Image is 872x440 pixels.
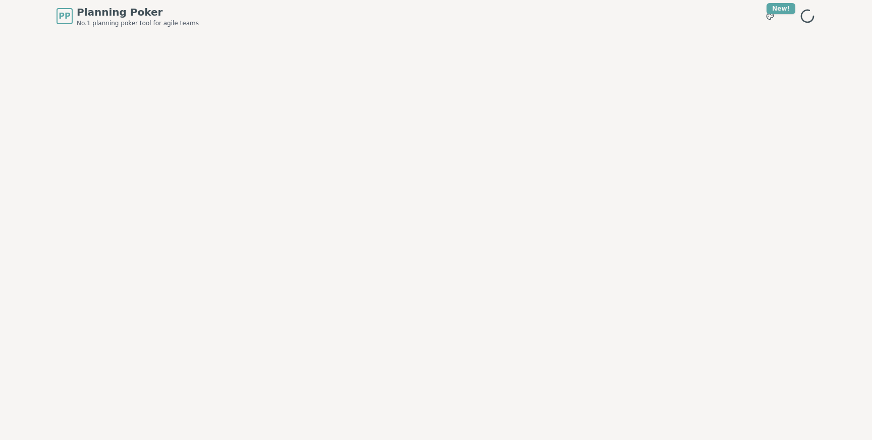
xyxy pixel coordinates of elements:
span: No.1 planning poker tool for agile teams [77,19,199,27]
div: New! [767,3,795,14]
button: New! [761,7,779,25]
a: PPPlanning PokerNo.1 planning poker tool for agile teams [57,5,199,27]
span: PP [59,10,70,22]
span: Planning Poker [77,5,199,19]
